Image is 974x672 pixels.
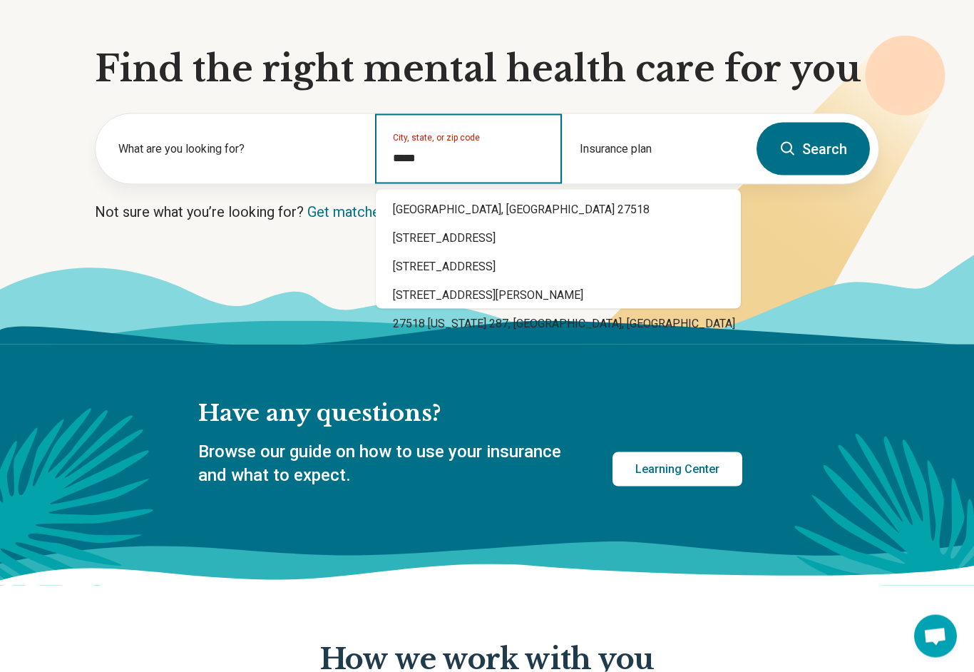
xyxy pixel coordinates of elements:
p: Browse our guide on how to use your insurance and what to expect. [198,440,578,488]
p: Not sure what you’re looking for? [95,202,879,222]
div: [STREET_ADDRESS][PERSON_NAME] [376,281,741,310]
div: Open chat [914,615,957,658]
div: [STREET_ADDRESS] [376,253,741,281]
a: Learning Center [612,452,742,487]
div: 27518 [US_STATE] 287, [GEOGRAPHIC_DATA], [GEOGRAPHIC_DATA] [376,310,741,338]
div: [GEOGRAPHIC_DATA], [GEOGRAPHIC_DATA] 27518 [376,195,741,224]
div: [STREET_ADDRESS] [376,224,741,253]
h2: Have any questions? [198,399,742,429]
label: What are you looking for? [118,141,358,158]
button: Search [757,123,870,175]
div: Suggestions [376,190,741,344]
h1: Find the right mental health care for you [95,48,879,91]
a: Get matched [307,203,388,220]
